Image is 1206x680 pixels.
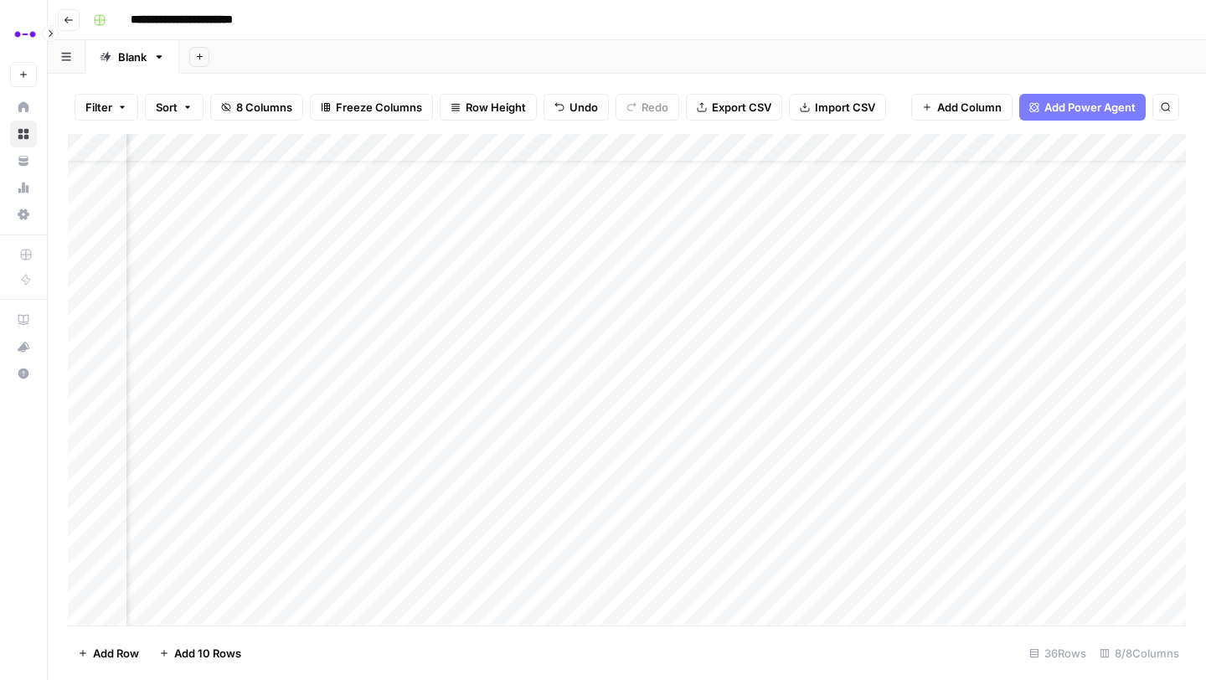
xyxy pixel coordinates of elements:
[210,94,303,121] button: 8 Columns
[149,640,251,667] button: Add 10 Rows
[156,99,178,116] span: Sort
[336,99,422,116] span: Freeze Columns
[937,99,1002,116] span: Add Column
[10,201,37,228] a: Settings
[1019,94,1146,121] button: Add Power Agent
[10,360,37,387] button: Help + Support
[440,94,537,121] button: Row Height
[310,94,433,121] button: Freeze Columns
[642,99,668,116] span: Redo
[10,333,37,360] button: What's new?
[616,94,679,121] button: Redo
[85,40,179,74] a: Blank
[10,13,37,55] button: Workspace: Abacum
[1044,99,1136,116] span: Add Power Agent
[10,147,37,174] a: Your Data
[11,334,36,359] div: What's new?
[10,121,37,147] a: Browse
[10,174,37,201] a: Usage
[1023,640,1093,667] div: 36 Rows
[789,94,886,121] button: Import CSV
[118,49,147,65] div: Blank
[712,99,771,116] span: Export CSV
[1093,640,1186,667] div: 8/8 Columns
[145,94,204,121] button: Sort
[236,99,292,116] span: 8 Columns
[68,640,149,667] button: Add Row
[911,94,1013,121] button: Add Column
[10,307,37,333] a: AirOps Academy
[174,645,241,662] span: Add 10 Rows
[10,94,37,121] a: Home
[466,99,526,116] span: Row Height
[815,99,875,116] span: Import CSV
[85,99,112,116] span: Filter
[686,94,782,121] button: Export CSV
[10,19,40,49] img: Abacum Logo
[569,99,598,116] span: Undo
[75,94,138,121] button: Filter
[544,94,609,121] button: Undo
[93,645,139,662] span: Add Row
